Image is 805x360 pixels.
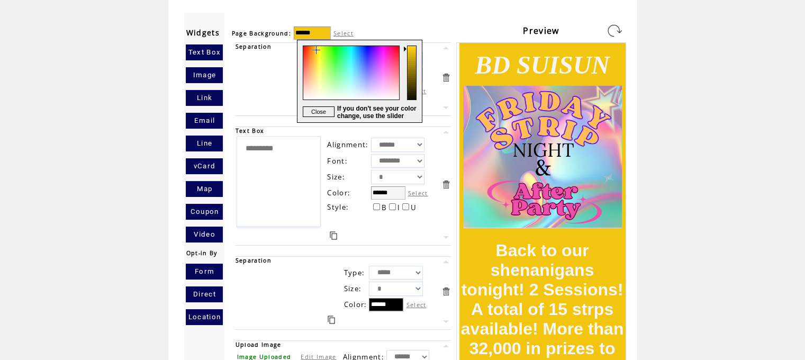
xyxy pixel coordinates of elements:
[441,341,451,351] a: Move this item up
[327,140,368,149] span: Alignment:
[463,86,622,228] img: images
[441,232,451,242] a: Move this item down
[441,73,451,83] a: Delete this item
[327,188,350,197] span: Color:
[343,300,367,309] span: Color:
[343,268,365,277] span: Type:
[186,286,223,302] a: Direct
[186,204,223,220] a: Coupon
[328,316,335,324] a: Duplicate this item
[333,29,354,37] label: Select
[330,231,337,240] a: Duplicate this item
[235,341,281,348] span: Upload Image
[235,43,271,50] span: Separation
[186,90,223,106] a: Link
[397,203,400,212] span: I
[441,103,451,113] a: Move this item down
[186,44,223,60] a: Text Box
[411,203,417,212] span: U
[343,284,361,293] span: Size:
[337,105,422,120] span: If you don't see your color change, use the slider
[235,257,271,264] span: Separation
[186,67,223,83] a: Image
[441,257,451,267] a: Move this item up
[406,301,426,309] label: Select
[186,28,219,38] span: Widgets
[441,179,451,190] a: Delete this item
[186,264,223,280] a: Form
[311,109,326,115] span: Close
[441,43,451,53] a: Move this item up
[235,127,264,134] span: Text Box
[231,30,291,37] span: Page Background:
[327,202,349,212] span: Style:
[327,156,348,166] span: Font:
[441,127,451,137] a: Move this item up
[475,51,610,79] font: BD SUISUN
[186,113,223,129] a: Email
[441,317,451,327] a: Move this item down
[186,249,217,257] span: Opt-in By
[186,181,223,197] a: Map
[408,189,428,197] label: Select
[523,25,559,37] span: Preview
[186,309,223,325] a: Location
[186,227,223,242] a: Video
[441,286,451,296] a: Delete this item
[382,203,387,212] span: B
[186,136,223,151] a: Line
[186,158,223,174] a: vCard
[327,172,345,182] span: Size:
